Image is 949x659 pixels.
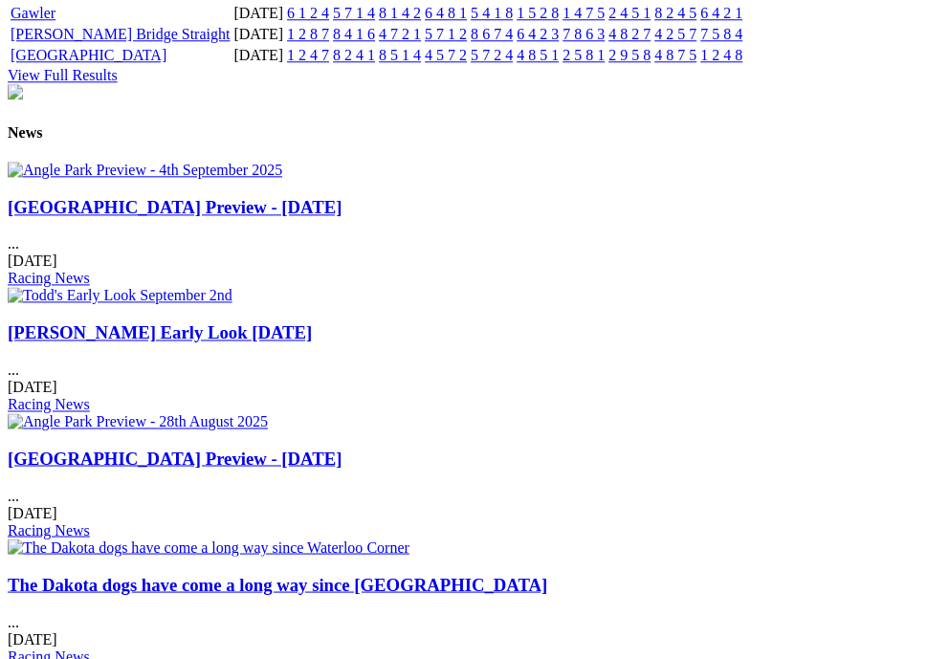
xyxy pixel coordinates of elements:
[333,47,375,63] a: 8 2 4 1
[8,574,547,594] a: The Dakota dogs have come a long way since [GEOGRAPHIC_DATA]
[379,26,421,42] a: 4 7 2 1
[425,5,467,21] a: 6 4 8 1
[333,5,375,21] a: 5 7 1 4
[8,448,342,468] a: [GEOGRAPHIC_DATA] Preview - [DATE]
[563,26,605,42] a: 7 8 6 3
[8,322,941,413] div: ...
[8,253,57,269] span: [DATE]
[471,26,513,42] a: 8 6 7 4
[8,197,342,217] a: [GEOGRAPHIC_DATA] Preview - [DATE]
[8,322,312,342] a: [PERSON_NAME] Early Look [DATE]
[425,47,467,63] a: 4 5 7 2
[700,47,742,63] a: 1 2 4 8
[11,5,55,21] a: Gawler
[379,5,421,21] a: 8 1 4 2
[425,26,467,42] a: 5 7 1 2
[8,379,57,395] span: [DATE]
[287,47,329,63] a: 1 2 4 7
[517,47,559,63] a: 4 8 5 1
[232,46,284,65] td: [DATE]
[8,287,232,304] img: Todd's Early Look September 2nd
[608,47,651,63] a: 2 9 5 8
[8,448,941,538] div: ...
[8,504,57,520] span: [DATE]
[8,396,90,412] a: Racing News
[608,26,651,42] a: 4 8 2 7
[11,47,166,63] a: [GEOGRAPHIC_DATA]
[8,413,268,430] img: Angle Park Preview - 28th August 2025
[287,26,329,42] a: 1 2 8 7
[232,4,284,23] td: [DATE]
[333,26,375,42] a: 8 4 1 6
[8,538,409,556] img: The Dakota dogs have come a long way since Waterloo Corner
[471,47,513,63] a: 5 7 2 4
[654,26,696,42] a: 4 2 5 7
[654,47,696,63] a: 4 8 7 5
[8,521,90,538] a: Racing News
[608,5,651,21] a: 2 4 5 1
[8,124,941,142] h4: News
[563,5,605,21] a: 1 4 7 5
[8,67,118,83] a: View Full Results
[8,84,23,99] img: chasers_homepage.jpg
[654,5,696,21] a: 8 2 4 5
[471,5,513,21] a: 5 4 1 8
[700,26,742,42] a: 7 5 8 4
[517,5,559,21] a: 1 5 2 8
[8,270,90,286] a: Racing News
[11,26,230,42] a: [PERSON_NAME] Bridge Straight
[287,5,329,21] a: 6 1 2 4
[517,26,559,42] a: 6 4 2 3
[379,47,421,63] a: 8 5 1 4
[232,25,284,44] td: [DATE]
[563,47,605,63] a: 2 5 8 1
[8,162,282,179] img: Angle Park Preview - 4th September 2025
[8,197,941,288] div: ...
[8,630,57,647] span: [DATE]
[700,5,742,21] a: 6 4 2 1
